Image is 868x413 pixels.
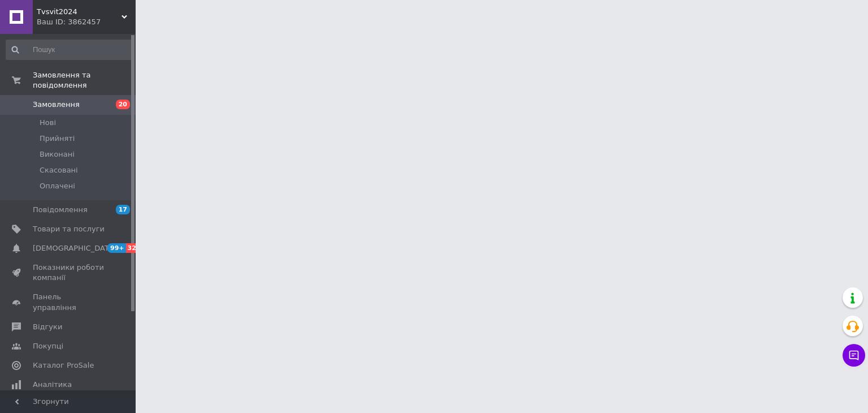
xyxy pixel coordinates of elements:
span: Каталог ProSale [33,360,94,371]
span: Нові [40,118,56,128]
span: Виконані [40,149,75,160]
span: Відгуки [33,322,62,332]
span: Прийняті [40,134,75,144]
span: [DEMOGRAPHIC_DATA] [33,243,116,253]
span: Замовлення [33,100,80,110]
span: Оплачені [40,181,75,191]
input: Пошук [6,40,133,60]
span: Скасовані [40,165,78,175]
span: Товари та послуги [33,224,105,234]
span: 99+ [107,243,126,253]
span: Аналітика [33,380,72,390]
div: Ваш ID: 3862457 [37,17,136,27]
span: Повідомлення [33,205,88,215]
button: Чат з покупцем [843,344,865,367]
span: Покупці [33,341,63,351]
span: Tvsvit2024 [37,7,121,17]
span: Панель управління [33,292,105,312]
span: 32 [126,243,139,253]
span: 17 [116,205,130,214]
span: Замовлення та повідомлення [33,70,136,91]
span: 20 [116,100,130,109]
span: Показники роботи компанії [33,263,105,283]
